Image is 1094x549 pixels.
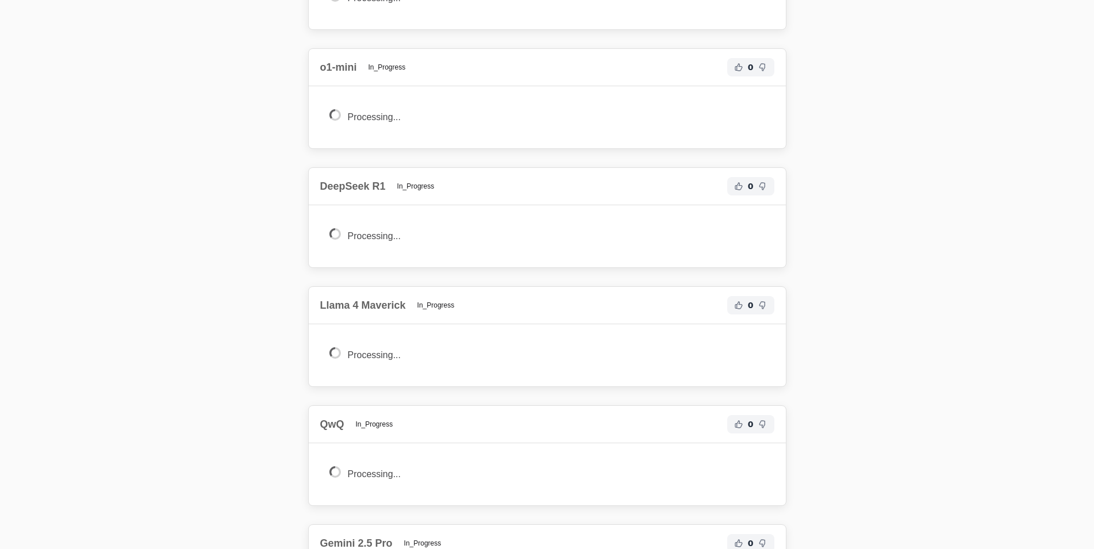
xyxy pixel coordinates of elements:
[320,297,406,313] h2: Llama 4 Maverick
[410,298,462,312] span: In_Progress
[756,417,770,431] button: Not Helpful
[756,298,770,312] button: Not Helpful
[732,60,746,74] button: Helpful
[732,179,746,193] button: Helpful
[390,179,442,193] span: In_Progress
[748,419,754,430] span: 0
[320,178,386,194] h2: DeepSeek R1
[732,417,746,431] button: Helpful
[348,350,401,360] span: Processing...
[348,231,401,241] span: Processing...
[362,60,413,74] span: In_Progress
[748,62,754,73] span: 0
[320,416,344,432] h2: QwQ
[320,59,357,75] h2: o1-mini
[349,417,400,431] span: In_Progress
[756,179,770,193] button: Not Helpful
[348,469,401,479] span: Processing...
[732,298,746,312] button: Helpful
[748,538,754,549] span: 0
[756,60,770,74] button: Not Helpful
[748,181,754,192] span: 0
[748,300,754,311] span: 0
[348,112,401,122] span: Processing...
